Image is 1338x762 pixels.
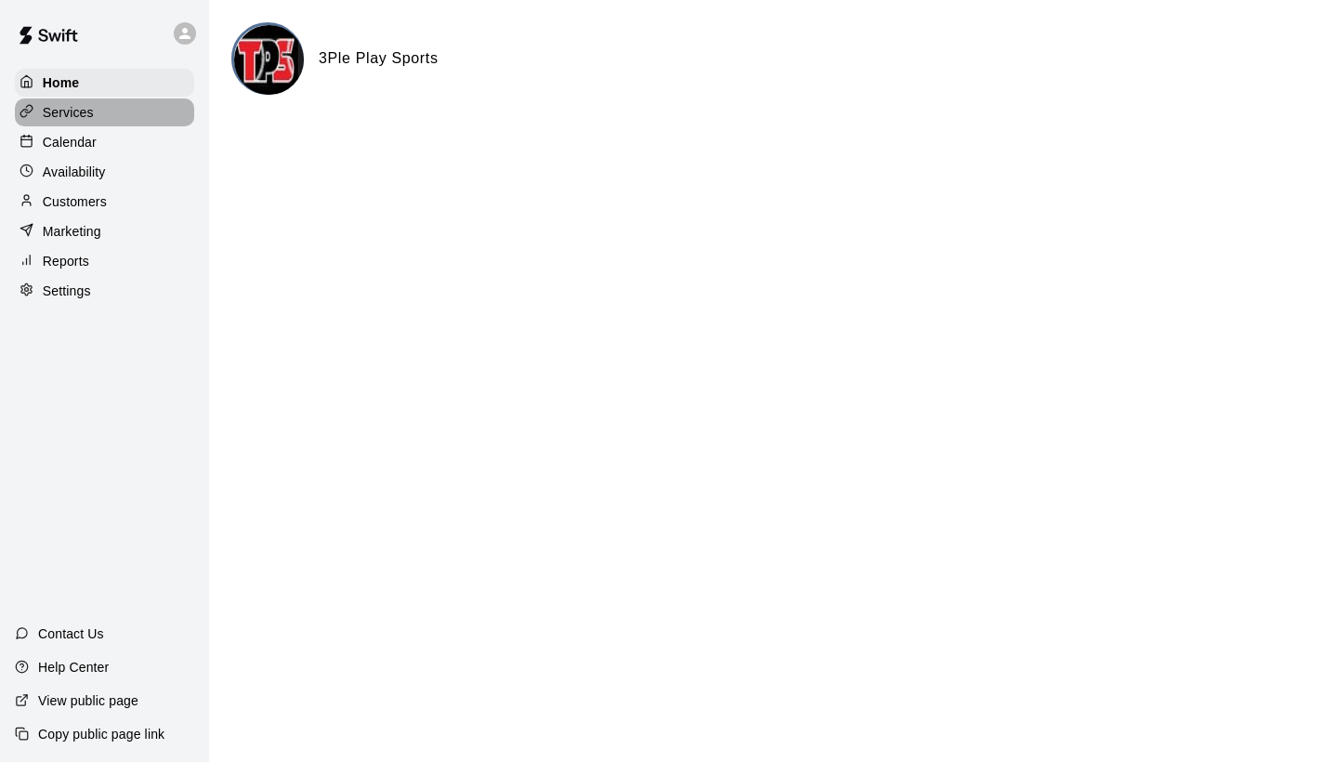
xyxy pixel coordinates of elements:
p: Calendar [43,133,97,151]
p: Marketing [43,222,101,241]
a: Customers [15,188,194,216]
a: Home [15,69,194,97]
p: Settings [43,282,91,300]
img: 3Ple Play Sports logo [234,25,304,95]
p: Contact Us [38,624,104,643]
p: Copy public page link [38,725,164,743]
a: Services [15,99,194,126]
p: Reports [43,252,89,270]
a: Settings [15,277,194,305]
p: Help Center [38,658,109,677]
p: Availability [43,163,106,181]
a: Reports [15,247,194,275]
p: View public page [38,691,138,710]
h6: 3Ple Play Sports [319,46,439,71]
a: Marketing [15,217,194,245]
p: Services [43,103,94,122]
p: Home [43,73,80,92]
p: Customers [43,192,107,211]
a: Calendar [15,128,194,156]
a: Availability [15,158,194,186]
